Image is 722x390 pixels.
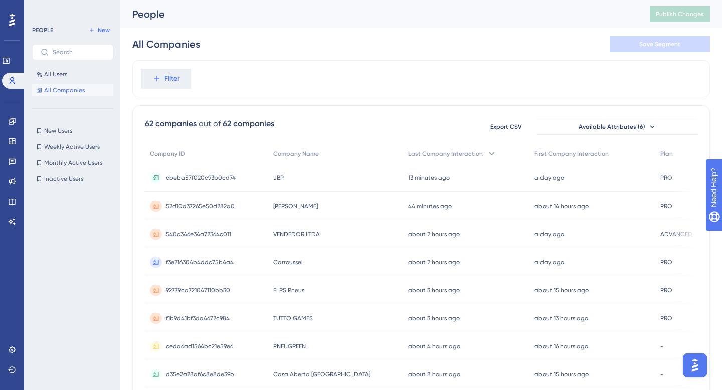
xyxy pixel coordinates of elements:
div: All Companies [132,37,200,51]
span: New Users [44,127,72,135]
span: Company Name [273,150,319,158]
time: a day ago [534,259,564,266]
span: cbeba57f020c93b0cd74 [166,174,236,182]
time: about 16 hours ago [534,343,588,350]
span: PRO [660,258,672,266]
span: Plan [660,150,673,158]
span: f1b9d41bf3da4672c984 [166,314,230,322]
button: Filter [141,69,191,89]
time: about 2 hours ago [408,259,460,266]
span: f3e216304b4ddc75b4a4 [166,258,234,266]
span: Company ID [150,150,185,158]
span: FLRS Pneus [273,286,304,294]
span: ceda6ad1564bc21e59e6 [166,342,233,350]
time: about 8 hours ago [408,371,460,378]
span: Monthly Active Users [44,159,102,167]
span: Publish Changes [656,10,704,18]
div: 62 companies [223,118,274,130]
span: PRO [660,286,672,294]
span: - [660,342,663,350]
button: Export CSV [481,119,531,135]
span: Filter [164,73,180,85]
span: New [98,26,110,34]
time: about 15 hours ago [534,371,589,378]
time: about 3 hours ago [408,315,460,322]
span: PRO [660,314,672,322]
button: Save Segment [610,36,710,52]
span: 52d10d37265e50d282a0 [166,202,235,210]
span: All Companies [44,86,85,94]
time: a day ago [534,231,564,238]
span: ADVANCED [660,230,692,238]
div: People [132,7,625,21]
time: a day ago [534,174,564,181]
time: 13 minutes ago [408,174,450,181]
span: Inactive Users [44,175,83,183]
button: Publish Changes [650,6,710,22]
time: about 2 hours ago [408,231,460,238]
span: Available Attributes (6) [579,123,645,131]
button: Weekly Active Users [32,141,113,153]
button: Inactive Users [32,173,113,185]
span: Casa Aberta [GEOGRAPHIC_DATA] [273,370,370,378]
input: Search [53,49,105,56]
span: TUTTO GAMES [273,314,313,322]
time: about 14 hours ago [534,203,589,210]
span: PRO [660,202,672,210]
time: 44 minutes ago [408,203,452,210]
iframe: UserGuiding AI Assistant Launcher [680,350,710,380]
span: Last Company Interaction [408,150,483,158]
span: d35e2a28af6c8e8de39b [166,370,234,378]
span: 92779ca721047110bb30 [166,286,230,294]
button: All Users [32,68,113,80]
span: Export CSV [490,123,522,131]
div: 62 companies [145,118,197,130]
time: about 15 hours ago [534,287,589,294]
span: All Users [44,70,67,78]
span: Carroussel [273,258,303,266]
span: First Company Interaction [534,150,609,158]
span: Need Help? [24,3,63,15]
span: [PERSON_NAME] [273,202,318,210]
span: JBP [273,174,284,182]
div: PEOPLE [32,26,53,34]
time: about 13 hours ago [534,315,588,322]
button: Monthly Active Users [32,157,113,169]
div: out of [199,118,221,130]
button: New Users [32,125,113,137]
time: about 3 hours ago [408,287,460,294]
span: 540c346e34a72364c011 [166,230,231,238]
span: PNEUGREEN [273,342,306,350]
button: New [85,24,113,36]
span: Save Segment [639,40,680,48]
time: about 4 hours ago [408,343,460,350]
span: VENDEDOR LTDA [273,230,320,238]
span: Weekly Active Users [44,143,100,151]
button: All Companies [32,84,113,96]
span: PRO [660,174,672,182]
button: Available Attributes (6) [537,119,697,135]
span: - [660,370,663,378]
